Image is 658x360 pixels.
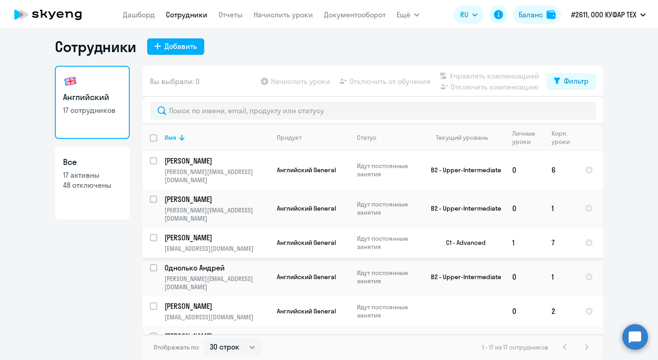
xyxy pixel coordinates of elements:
div: Продукт [277,133,302,142]
img: balance [547,10,556,19]
a: Дашборд [123,10,155,19]
div: Текущий уровень [436,133,488,142]
span: Английский General [277,166,336,174]
a: Все17 активны48 отключены [55,146,130,219]
span: Ещё [397,9,410,20]
a: Отчеты [218,10,243,19]
a: [PERSON_NAME] [164,194,269,204]
a: Начислить уроки [254,10,313,19]
p: [PERSON_NAME][EMAIL_ADDRESS][DOMAIN_NAME] [164,275,269,291]
button: Добавить [147,38,204,55]
div: Добавить [164,41,197,52]
td: 0 [505,189,544,228]
p: [PERSON_NAME] [164,301,268,311]
div: Корп. уроки [552,129,571,146]
a: [PERSON_NAME] [164,301,269,311]
td: 6 [544,151,578,189]
p: Идут постоянные занятия [357,269,419,285]
td: 0 [505,296,544,326]
span: Вы выбрали: 0 [150,76,200,87]
div: Корп. уроки [552,129,577,146]
div: Личные уроки [512,129,544,146]
div: Статус [357,133,377,142]
td: 1 [505,326,544,356]
p: 17 активны [63,170,122,180]
td: C1 - Advanced [420,326,505,356]
td: 1 [505,228,544,258]
p: 17 сотрудников [63,105,122,115]
a: [PERSON_NAME] [164,233,269,243]
td: 1 [544,326,578,356]
p: [PERSON_NAME] [164,331,268,341]
p: Идут постоянные занятия [357,200,419,217]
span: Английский General [277,238,336,247]
span: 1 - 17 из 17 сотрудников [482,343,548,351]
div: Баланс [519,9,543,20]
div: Фильтр [564,75,589,86]
td: B2 - Upper-Intermediate [420,189,505,228]
p: Идут постоянные занятия [357,303,419,319]
span: Английский General [277,307,336,315]
td: B2 - Upper-Intermediate [420,258,505,296]
p: #2611, ООО КУФАР ТЕХ [571,9,637,20]
div: Имя [164,133,269,142]
td: 7 [544,228,578,258]
input: Поиск по имени, email, продукту или статусу [150,101,596,120]
td: 2 [544,296,578,326]
td: 1 [544,258,578,296]
span: Английский General [277,273,336,281]
div: Имя [164,133,176,142]
div: Текущий уровень [427,133,504,142]
button: Фильтр [547,73,596,90]
h3: Английский [63,91,122,103]
td: 0 [505,151,544,189]
p: [PERSON_NAME][EMAIL_ADDRESS][DOMAIN_NAME] [164,168,269,184]
a: Документооборот [324,10,386,19]
p: Идут постоянные занятия [357,162,419,178]
td: 1 [544,189,578,228]
p: Однолько Андрей [164,263,268,273]
p: 48 отключены [63,180,122,190]
p: [PERSON_NAME] [164,194,268,204]
a: [PERSON_NAME] [164,331,269,341]
p: Идут постоянные занятия [357,333,419,349]
a: Английский17 сотрудников [55,66,130,139]
p: [PERSON_NAME][EMAIL_ADDRESS][DOMAIN_NAME] [164,206,269,222]
span: Английский General [277,204,336,212]
p: Идут постоянные занятия [357,234,419,251]
a: Однолько Андрей [164,263,269,273]
button: Ещё [397,5,419,24]
p: [EMAIL_ADDRESS][DOMAIN_NAME] [164,313,269,321]
button: #2611, ООО КУФАР ТЕХ [567,4,650,26]
p: [PERSON_NAME] [164,156,268,166]
h1: Сотрудники [55,37,136,56]
p: [EMAIL_ADDRESS][DOMAIN_NAME] [164,244,269,253]
a: Сотрудники [166,10,207,19]
td: C1 - Advanced [420,228,505,258]
span: RU [460,9,468,20]
a: [PERSON_NAME] [164,156,269,166]
button: RU [454,5,484,24]
div: Продукт [277,133,349,142]
div: Личные уроки [512,129,538,146]
div: Статус [357,133,419,142]
td: 0 [505,258,544,296]
h3: Все [63,156,122,168]
img: english [63,74,78,89]
td: B2 - Upper-Intermediate [420,151,505,189]
span: Отображать по: [154,343,200,351]
button: Балансbalance [513,5,561,24]
p: [PERSON_NAME] [164,233,268,243]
